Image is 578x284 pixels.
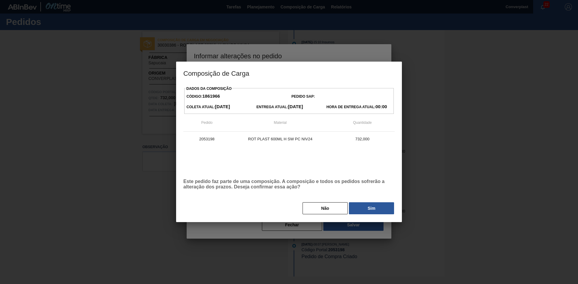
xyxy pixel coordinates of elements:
[291,94,315,99] span: Pedido SAP:
[274,121,287,125] span: Material
[183,179,395,190] p: Este pedido faz parte de uma composição. A composição e todos os pedidos sofrerão a alteração dos...
[201,121,212,125] span: Pedido
[349,202,394,214] button: Sim
[330,132,395,147] td: 732,000
[187,94,220,99] span: Código:
[215,104,230,109] strong: [DATE]
[326,105,387,109] span: Hora de Entrega Atual:
[256,105,303,109] span: Entrega Atual:
[187,105,230,109] span: Coleta Atual:
[186,87,232,91] label: Dados da Composição
[176,62,402,84] h3: Composição de Carga
[230,132,330,147] td: ROT PLAST 600ML H SW PC NIV24
[202,93,220,99] strong: 1861966
[303,202,348,214] button: Não
[375,104,387,109] strong: 00:00
[288,104,303,109] strong: [DATE]
[183,132,230,147] td: 2053198
[353,121,372,125] span: Quantidade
